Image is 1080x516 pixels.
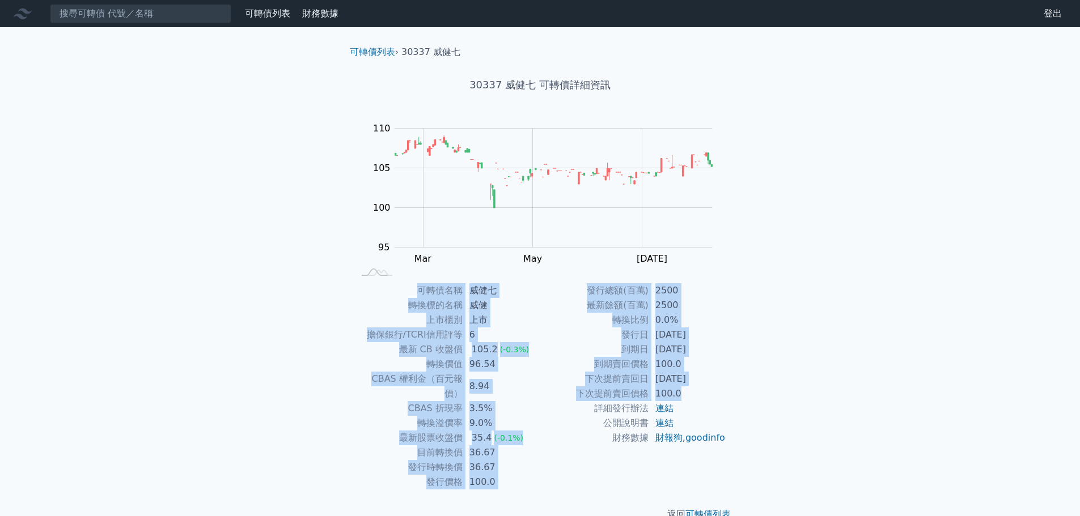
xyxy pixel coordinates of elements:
div: 35.4 [469,430,494,445]
input: 搜尋可轉債 代號／名稱 [50,4,231,23]
td: 最新餘額(百萬) [540,298,649,313]
li: › [350,45,399,59]
td: 100.0 [649,386,726,401]
a: 連結 [655,403,674,413]
td: , [649,430,726,445]
td: 到期日 [540,342,649,357]
td: 轉換比例 [540,313,649,327]
td: 最新股票收盤價 [354,430,463,445]
td: 發行日 [540,327,649,342]
a: 可轉債列表 [350,46,395,57]
td: 8.94 [463,372,540,401]
td: 下次提前賣回日 [540,372,649,386]
td: 2500 [649,298,726,313]
td: 可轉債名稱 [354,283,463,298]
td: 發行總額(百萬) [540,283,649,298]
span: (-0.1%) [494,433,523,442]
li: 30337 威健七 [401,45,460,59]
td: [DATE] [649,372,726,386]
td: 100.0 [463,475,540,489]
td: 最新 CB 收盤價 [354,342,463,357]
g: Chart [367,123,730,264]
a: 連結 [655,417,674,428]
tspan: 95 [378,242,389,253]
td: 轉換標的名稱 [354,298,463,313]
td: 威健七 [463,283,540,298]
td: 威健 [463,298,540,313]
tspan: May [523,253,542,264]
td: 96.54 [463,357,540,372]
a: 可轉債列表 [245,8,290,19]
td: 3.5% [463,401,540,416]
div: 105.2 [469,342,500,357]
td: [DATE] [649,327,726,342]
td: 詳細發行辦法 [540,401,649,416]
td: 目前轉換價 [354,445,463,460]
tspan: 105 [373,163,391,173]
span: (-0.3%) [500,345,530,354]
td: CBAS 折現率 [354,401,463,416]
td: 轉換溢價率 [354,416,463,430]
td: 2500 [649,283,726,298]
td: 0.0% [649,313,726,327]
tspan: [DATE] [637,253,667,264]
td: 發行價格 [354,475,463,489]
td: 36.67 [463,445,540,460]
tspan: Mar [414,253,432,264]
a: goodinfo [685,432,725,443]
td: 公開說明書 [540,416,649,430]
tspan: 110 [373,123,391,134]
td: 上市 [463,313,540,327]
td: 下次提前賣回價格 [540,386,649,401]
a: 財務數據 [302,8,338,19]
td: 財務數據 [540,430,649,445]
td: 上市櫃別 [354,313,463,327]
h1: 30337 威健七 可轉債詳細資訊 [341,77,740,93]
td: 9.0% [463,416,540,430]
a: 財報狗 [655,432,683,443]
tspan: 100 [373,202,391,213]
td: 36.67 [463,460,540,475]
td: 到期賣回價格 [540,357,649,372]
td: CBAS 權利金（百元報價） [354,372,463,401]
td: [DATE] [649,342,726,357]
a: 登出 [1035,5,1071,23]
td: 6 [463,327,540,342]
td: 發行時轉換價 [354,460,463,475]
td: 100.0 [649,357,726,372]
td: 轉換價值 [354,357,463,372]
td: 擔保銀行/TCRI信用評等 [354,327,463,342]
